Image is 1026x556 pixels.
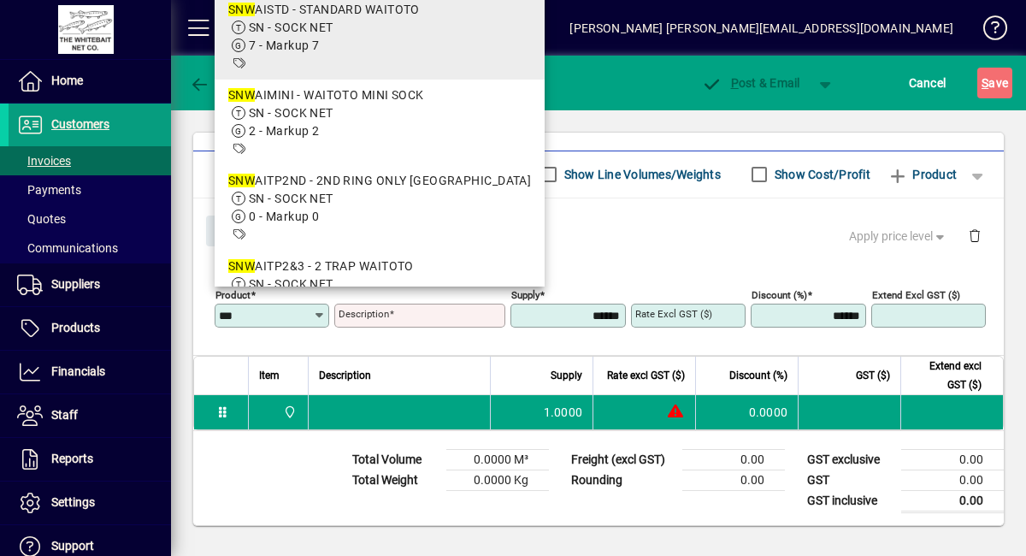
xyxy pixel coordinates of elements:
[771,166,870,183] label: Show Cost/Profit
[193,198,1004,261] div: Product
[17,212,66,226] span: Quotes
[51,452,93,465] span: Reports
[982,69,1008,97] span: ave
[731,76,739,90] span: P
[228,172,531,190] div: AITP2ND - 2ND RING ONLY [GEOGRAPHIC_DATA]
[701,76,800,90] span: ost & Email
[849,228,948,245] span: Apply price level
[446,449,549,470] td: 0.0000 M³
[970,3,1005,59] a: Knowledge Base
[911,357,982,394] span: Extend excl GST ($)
[51,408,78,422] span: Staff
[228,86,531,104] div: AIMINI - WAITOTO MINI SOCK
[249,124,319,138] span: 2 - Markup 2
[695,395,798,429] td: 0.0000
[9,394,171,437] a: Staff
[901,449,1004,470] td: 0.00
[544,404,583,421] span: 1.0000
[954,228,995,243] app-page-header-button: Delete
[51,539,94,553] span: Support
[9,60,171,103] a: Home
[228,1,531,19] div: AISTD - STANDARD WAITOTO
[249,106,333,120] span: SN - SOCK NET
[9,351,171,393] a: Financials
[901,490,1004,512] td: 0.00
[693,68,809,98] button: Post & Email
[213,216,257,245] span: Close
[905,68,951,98] button: Cancel
[563,449,682,470] td: Freight (excl GST)
[682,449,785,470] td: 0.00
[171,68,265,98] app-page-header-button: Back
[344,449,446,470] td: Total Volume
[51,117,109,131] span: Customers
[51,495,95,509] span: Settings
[9,146,171,175] a: Invoices
[215,288,251,300] mat-label: Product
[954,216,995,257] button: Delete
[249,21,333,34] span: SN - SOCK NET
[551,366,582,385] span: Supply
[9,204,171,234] a: Quotes
[339,308,389,320] mat-label: Description
[9,307,171,350] a: Products
[319,366,371,385] span: Description
[682,470,785,490] td: 0.00
[249,192,333,205] span: SN - SOCK NET
[446,470,549,490] td: 0.0000 Kg
[901,470,1004,490] td: 0.00
[561,166,721,183] label: Show Line Volumes/Weights
[189,76,246,90] span: Back
[982,76,988,90] span: S
[215,80,545,165] mat-option: SNWAIMINI - WAITOTO MINI SOCK
[842,221,955,251] button: Apply price level
[228,257,531,275] div: AITP2&3 - 2 TRAP WAITOTO
[228,88,255,102] em: SNW
[511,288,540,300] mat-label: Supply
[9,175,171,204] a: Payments
[752,288,807,300] mat-label: Discount (%)
[9,234,171,263] a: Communications
[635,308,712,320] mat-label: Rate excl GST ($)
[799,449,901,470] td: GST exclusive
[249,277,333,291] span: SN - SOCK NET
[206,216,264,246] button: Close
[17,241,118,255] span: Communications
[259,366,280,385] span: Item
[215,251,545,336] mat-option: SNWAITP2&3 - 2 TRAP WAITOTO
[9,263,171,306] a: Suppliers
[607,366,685,385] span: Rate excl GST ($)
[51,364,105,378] span: Financials
[249,38,319,52] span: 7 - Markup 7
[202,222,268,238] app-page-header-button: Close
[9,438,171,481] a: Reports
[856,366,890,385] span: GST ($)
[977,68,1012,98] button: Save
[279,403,298,422] span: Rangiora
[563,470,682,490] td: Rounding
[228,174,255,187] em: SNW
[799,490,901,512] td: GST inclusive
[185,68,251,98] button: Back
[51,74,83,87] span: Home
[51,277,100,291] span: Suppliers
[249,210,319,223] span: 0 - Markup 0
[17,154,71,168] span: Invoices
[228,3,255,16] em: SNW
[17,183,81,197] span: Payments
[344,470,446,490] td: Total Weight
[729,366,787,385] span: Discount (%)
[569,15,953,42] div: [PERSON_NAME] [PERSON_NAME][EMAIL_ADDRESS][DOMAIN_NAME]
[872,288,960,300] mat-label: Extend excl GST ($)
[215,165,545,251] mat-option: SNWAITP2ND - 2ND RING ONLY WAITOTO
[228,259,255,273] em: SNW
[9,482,171,524] a: Settings
[51,321,100,334] span: Products
[799,470,901,490] td: GST
[909,69,946,97] span: Cancel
